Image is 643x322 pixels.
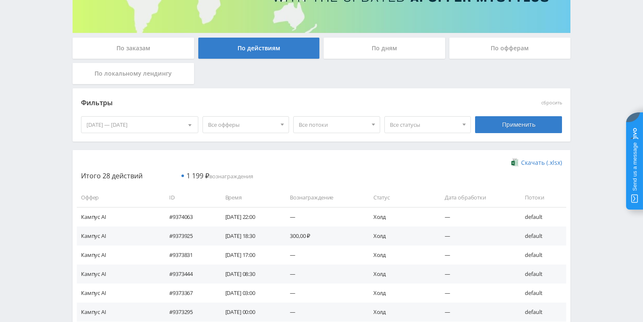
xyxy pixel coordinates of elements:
td: Кампус AI [77,226,161,246]
td: Время [217,188,282,207]
td: Потоки [516,188,566,207]
td: #9373367 [161,284,216,303]
td: Кампус AI [77,207,161,226]
td: Кампус AI [77,246,161,265]
td: — [436,303,517,322]
td: Статус [365,188,436,207]
div: Применить [475,116,562,133]
td: — [436,246,517,265]
td: [DATE] 22:00 [217,207,282,226]
div: [DATE] — [DATE] [81,117,198,133]
td: default [516,284,566,303]
td: — [281,265,365,284]
td: — [436,207,517,226]
td: — [281,207,365,226]
td: — [436,265,517,284]
span: Все офферы [208,117,276,133]
td: [DATE] 18:30 [217,226,282,246]
td: #9373831 [161,246,216,265]
td: [DATE] 08:30 [217,265,282,284]
td: Холд [365,226,436,246]
td: — [436,284,517,303]
td: Холд [365,284,436,303]
td: [DATE] 17:00 [217,246,282,265]
td: default [516,265,566,284]
td: #9373444 [161,265,216,284]
span: Итого 28 действий [81,171,143,180]
div: По действиям [198,38,320,59]
td: [DATE] 03:00 [217,284,282,303]
span: 1 199 ₽ [186,171,209,180]
img: xlsx [511,158,519,166]
div: По офферам [449,38,571,59]
td: — [436,226,517,246]
td: Холд [365,303,436,322]
td: Холд [365,265,436,284]
td: — [281,303,365,322]
span: Все потоки [299,117,367,133]
td: Кампус AI [77,284,161,303]
td: Кампус AI [77,265,161,284]
div: По дням [324,38,445,59]
td: Холд [365,246,436,265]
div: По заказам [73,38,194,59]
td: Кампус AI [77,303,161,322]
td: Оффер [77,188,161,207]
td: Вознаграждение [281,188,365,207]
span: Все статусы [390,117,458,133]
td: 300,00 ₽ [281,226,365,246]
td: — [281,284,365,303]
td: #9373295 [161,303,216,322]
div: Фильтры [81,97,441,109]
td: Дата обработки [436,188,517,207]
td: — [281,246,365,265]
button: сбросить [541,100,562,106]
td: ID [161,188,216,207]
a: Скачать (.xlsx) [511,158,562,167]
span: Скачать (.xlsx) [521,159,562,166]
td: default [516,226,566,246]
div: По локальному лендингу [73,63,194,84]
td: default [516,303,566,322]
span: вознаграждения [186,172,253,180]
td: #9374063 [161,207,216,226]
td: [DATE] 00:00 [217,303,282,322]
td: default [516,207,566,226]
td: #9373925 [161,226,216,246]
td: Холд [365,207,436,226]
td: default [516,246,566,265]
